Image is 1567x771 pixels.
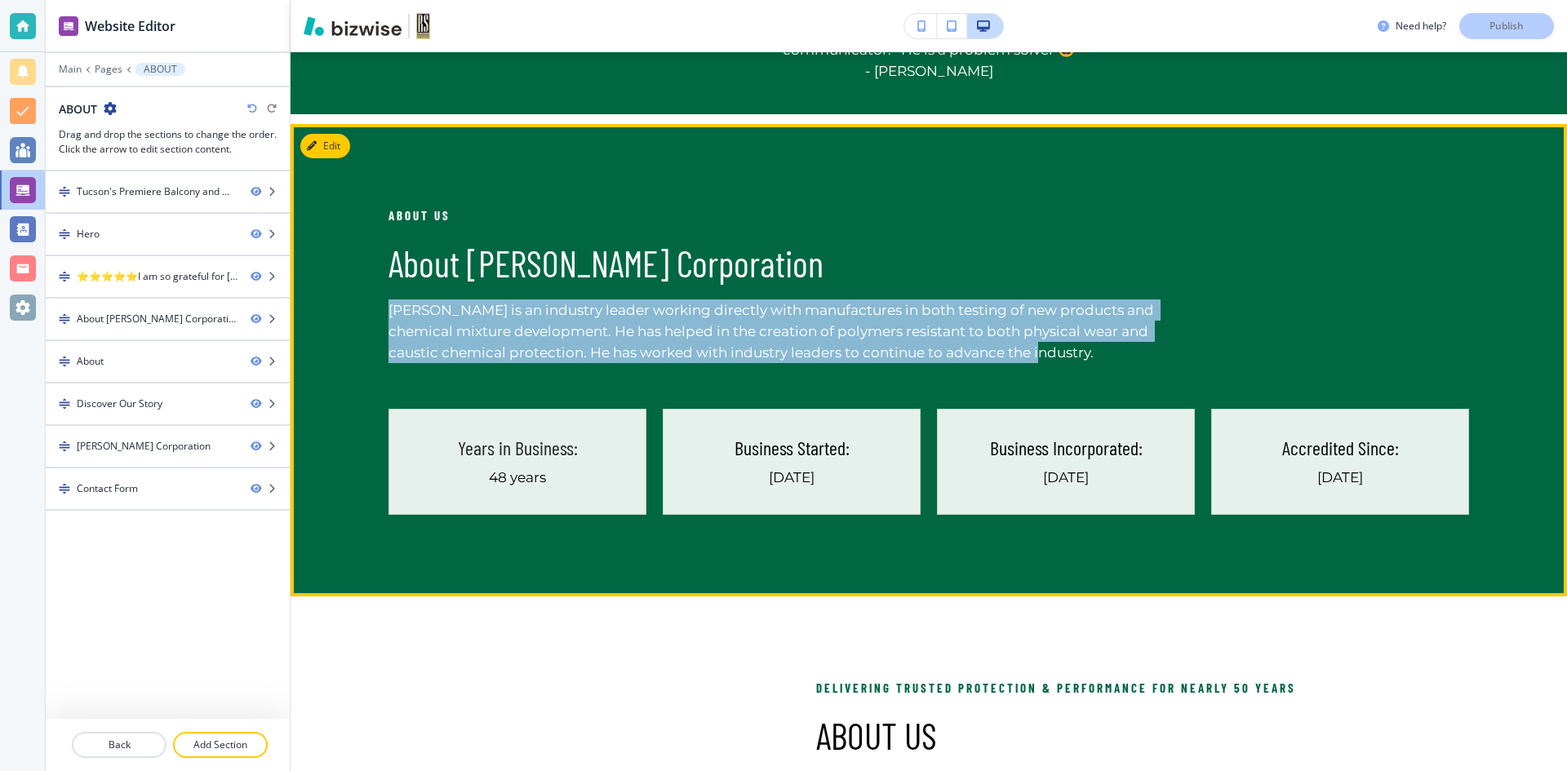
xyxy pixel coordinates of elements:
p: [PERSON_NAME] is an industry leader working directly with manufactures in both testing of new pro... [388,299,1199,363]
p: About Us [388,206,1199,225]
h2: Website Editor [85,16,175,36]
div: Drag⭐⭐⭐⭐⭐I am so grateful for [PERSON_NAME] looking at my roof and finding the problem two other ... [46,256,290,297]
h3: Drag and drop the sections to change the order. Click the arrow to edit section content. [59,127,277,157]
p: Back [73,738,165,752]
div: R S Herder Corporation [77,439,211,454]
div: Tucson's Premiere Balcony and Walk Deck Waterproofing Service [77,184,237,199]
img: Drag [59,356,70,367]
div: DragTucson's Premiere Balcony and Walk Deck Waterproofing Service [46,171,290,212]
div: DragDiscover Our Story [46,383,290,424]
p: - [PERSON_NAME] [388,60,1469,82]
div: DragAbout [46,341,290,382]
button: Add Section [173,732,268,758]
p: [DATE] [1317,467,1363,488]
div: About [77,354,104,369]
p: ABOUT [144,64,177,75]
p: Accredited Since: [1282,436,1399,460]
p: 48 years [489,467,546,488]
div: Contact Form [77,481,138,496]
p: Delivering Trusted Protection & Performance for Nearly 50 Years [816,678,1470,698]
div: Hero [77,227,100,241]
p: [DATE] [1043,467,1089,488]
h2: ABOUT [59,100,97,117]
h3: Need help? [1396,19,1446,33]
img: editor icon [59,16,78,36]
div: Discover Our Story [77,397,162,411]
p: ABOUT US [816,714,1470,757]
img: Drag [59,398,70,410]
img: Drag [59,228,70,240]
button: ABOUT [135,63,185,76]
img: Drag [59,186,70,197]
img: Drag [59,483,70,494]
button: Back [72,732,166,758]
div: ⭐⭐⭐⭐⭐I am so grateful for Randy looking at my roof and finding the problem two other guys could n... [77,269,237,284]
div: DragAbout [PERSON_NAME] Corporation [46,299,290,339]
img: Your Logo [416,13,430,39]
img: Drag [59,271,70,282]
div: DragHero [46,214,290,255]
img: Drag [59,313,70,325]
img: Drag [59,441,70,452]
button: Pages [95,64,122,75]
button: Edit [300,134,350,158]
div: DragContact Form [46,468,290,509]
p: [DATE] [769,467,815,488]
img: Bizwise Logo [304,16,402,36]
span: Years in Business: [458,436,578,459]
p: Business Started: [735,436,850,460]
button: Main [59,64,82,75]
p: Business Incorporated: [990,436,1143,460]
p: About [PERSON_NAME] Corporation [388,241,1199,285]
p: Add Section [175,738,266,752]
div: Drag[PERSON_NAME] Corporation [46,426,290,467]
div: About R S Herder Corporation [77,312,237,326]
